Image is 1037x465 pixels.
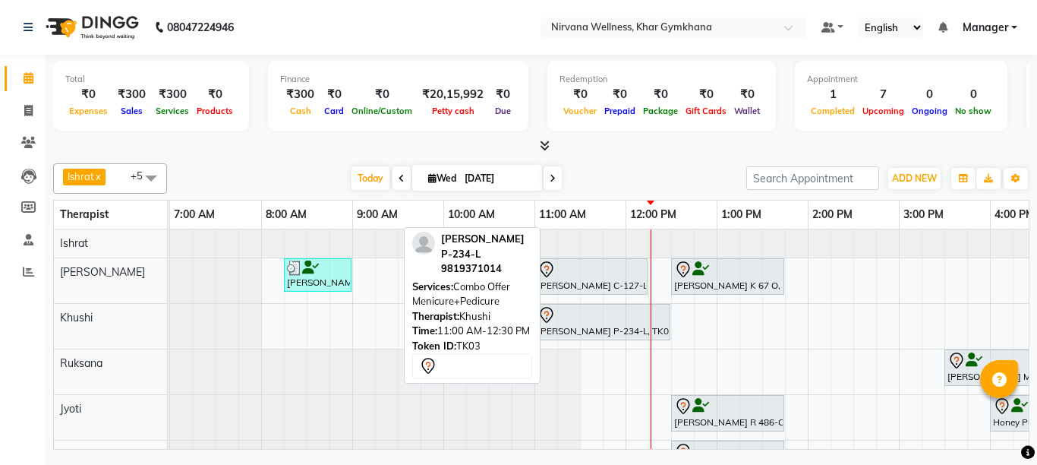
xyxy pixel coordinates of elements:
[908,106,951,116] span: Ongoing
[412,310,459,322] span: Therapist:
[60,265,145,279] span: [PERSON_NAME]
[152,106,193,116] span: Services
[536,306,669,338] div: [PERSON_NAME] P-234-L, TK03, 11:00 AM-12:30 PM, Combo Offer Menicure+Pedicure
[490,86,516,103] div: ₹0
[285,261,350,289] div: [PERSON_NAME] A 77 L, TK04, 08:15 AM-09:00 AM, Head Neck & Shoulder
[559,86,600,103] div: ₹0
[170,204,219,226] a: 7:00 AM
[65,106,112,116] span: Expenses
[908,86,951,103] div: 0
[682,86,730,103] div: ₹0
[412,340,456,352] span: Token ID:
[60,207,109,221] span: Therapist
[600,86,639,103] div: ₹0
[536,261,646,293] div: [PERSON_NAME] C-127-L, TK08, 11:00 AM-12:15 PM, Swedish / Aroma / Deep tissue- 60 min
[68,170,94,182] span: Ishrat
[60,311,93,324] span: Khushi
[193,106,237,116] span: Products
[730,106,764,116] span: Wallet
[152,86,193,103] div: ₹300
[428,106,478,116] span: Petty cash
[112,86,152,103] div: ₹300
[412,232,435,255] img: profile
[859,106,908,116] span: Upcoming
[94,170,101,182] a: x
[424,172,460,184] span: Wed
[167,6,234,49] b: 08047224946
[717,204,765,226] a: 1:00 PM
[746,166,879,190] input: Search Appointment
[639,86,682,103] div: ₹0
[441,261,532,277] div: 9819371014
[859,86,908,103] div: 7
[353,204,402,226] a: 9:00 AM
[673,397,783,429] div: [PERSON_NAME] R 486-O, TK02, 12:30 PM-01:45 PM, Swedish / Aroma / Deep tissue- 60 min
[193,86,237,103] div: ₹0
[60,402,81,416] span: Jyoti
[951,106,995,116] span: No show
[807,86,859,103] div: 1
[460,167,536,190] input: 2025-09-03
[600,106,639,116] span: Prepaid
[320,86,348,103] div: ₹0
[412,339,532,354] div: TK03
[491,106,515,116] span: Due
[888,168,941,189] button: ADD NEW
[348,106,416,116] span: Online/Custom
[262,204,310,226] a: 8:00 AM
[808,204,856,226] a: 2:00 PM
[412,324,437,337] span: Time:
[807,73,995,86] div: Appointment
[626,204,680,226] a: 12:00 PM
[444,204,499,226] a: 10:00 AM
[559,73,764,86] div: Redemption
[900,204,947,226] a: 3:00 PM
[535,204,590,226] a: 11:00 AM
[65,73,237,86] div: Total
[412,309,532,324] div: Khushi
[280,86,320,103] div: ₹300
[559,106,600,116] span: Voucher
[117,106,147,116] span: Sales
[351,166,389,190] span: Today
[807,106,859,116] span: Completed
[412,324,532,339] div: 11:00 AM-12:30 PM
[412,280,510,308] span: Combo Offer Menicure+Pedicure
[131,169,154,182] span: +5
[280,73,516,86] div: Finance
[65,86,112,103] div: ₹0
[60,448,145,461] span: [PERSON_NAME]
[320,106,348,116] span: Card
[639,106,682,116] span: Package
[892,172,937,184] span: ADD NEW
[286,106,315,116] span: Cash
[412,280,453,293] span: Services:
[951,86,995,103] div: 0
[730,86,764,103] div: ₹0
[60,356,102,370] span: Ruksana
[963,20,1008,36] span: Manager
[60,236,88,250] span: Ishrat
[348,86,416,103] div: ₹0
[416,86,490,103] div: ₹20,15,992
[441,232,525,260] span: [PERSON_NAME] P-234-L
[673,261,783,293] div: [PERSON_NAME] K 67 O, TK01, 12:30 PM-01:45 PM, Swedish / Aroma / Deep tissue- 60 min
[39,6,143,49] img: logo
[682,106,730,116] span: Gift Cards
